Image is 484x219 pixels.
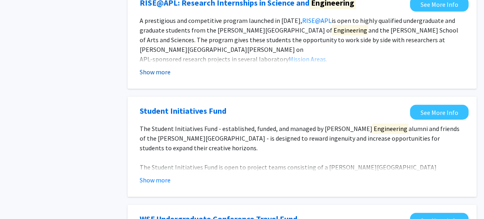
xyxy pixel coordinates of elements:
[6,183,34,213] iframe: Chat
[372,123,409,134] mark: Engineering
[140,124,465,153] p: The Student Initiatives Fund - established, funded, and managed by [PERSON_NAME] alumni and frien...
[302,16,331,25] a: RISE@APL
[140,105,226,117] a: Opens in a new tab
[140,175,171,185] button: Show more
[187,172,224,182] mark: Engineering
[140,54,465,64] p: APL-sponsored research projects in several laboratory
[140,16,465,54] p: A prestigious and competitive program launched in [DATE], is open to highly qualified undergradua...
[410,105,469,120] a: Opens in a new tab
[289,55,327,63] a: Mission Areas.
[332,25,368,35] mark: Engineering
[140,67,171,77] button: Show more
